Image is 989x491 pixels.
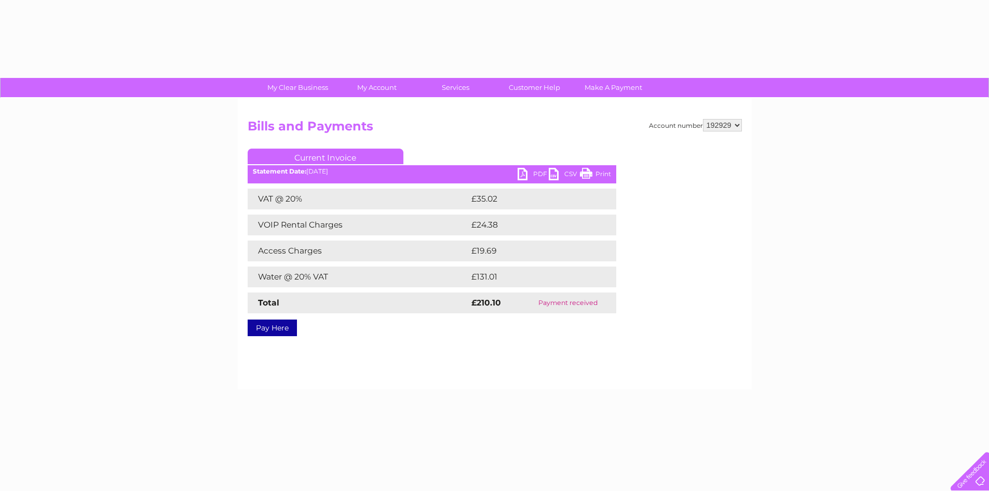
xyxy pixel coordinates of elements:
td: Water @ 20% VAT [248,267,469,287]
td: Access Charges [248,241,469,261]
td: VOIP Rental Charges [248,215,469,235]
a: Current Invoice [248,149,403,164]
b: Statement Date: [253,167,306,175]
a: Print [580,168,611,183]
strong: £210.10 [471,298,501,308]
h2: Bills and Payments [248,119,742,139]
strong: Total [258,298,279,308]
div: Account number [649,119,742,131]
td: £35.02 [469,189,595,209]
a: My Account [334,78,419,97]
a: Services [413,78,498,97]
td: £131.01 [469,267,595,287]
td: £24.38 [469,215,595,235]
a: Customer Help [492,78,577,97]
a: PDF [518,168,549,183]
a: My Clear Business [255,78,341,97]
div: [DATE] [248,168,616,175]
a: CSV [549,168,580,183]
a: Make A Payment [571,78,656,97]
td: £19.69 [469,241,595,261]
td: VAT @ 20% [248,189,469,209]
td: Payment received [520,293,616,313]
a: Pay Here [248,320,297,336]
